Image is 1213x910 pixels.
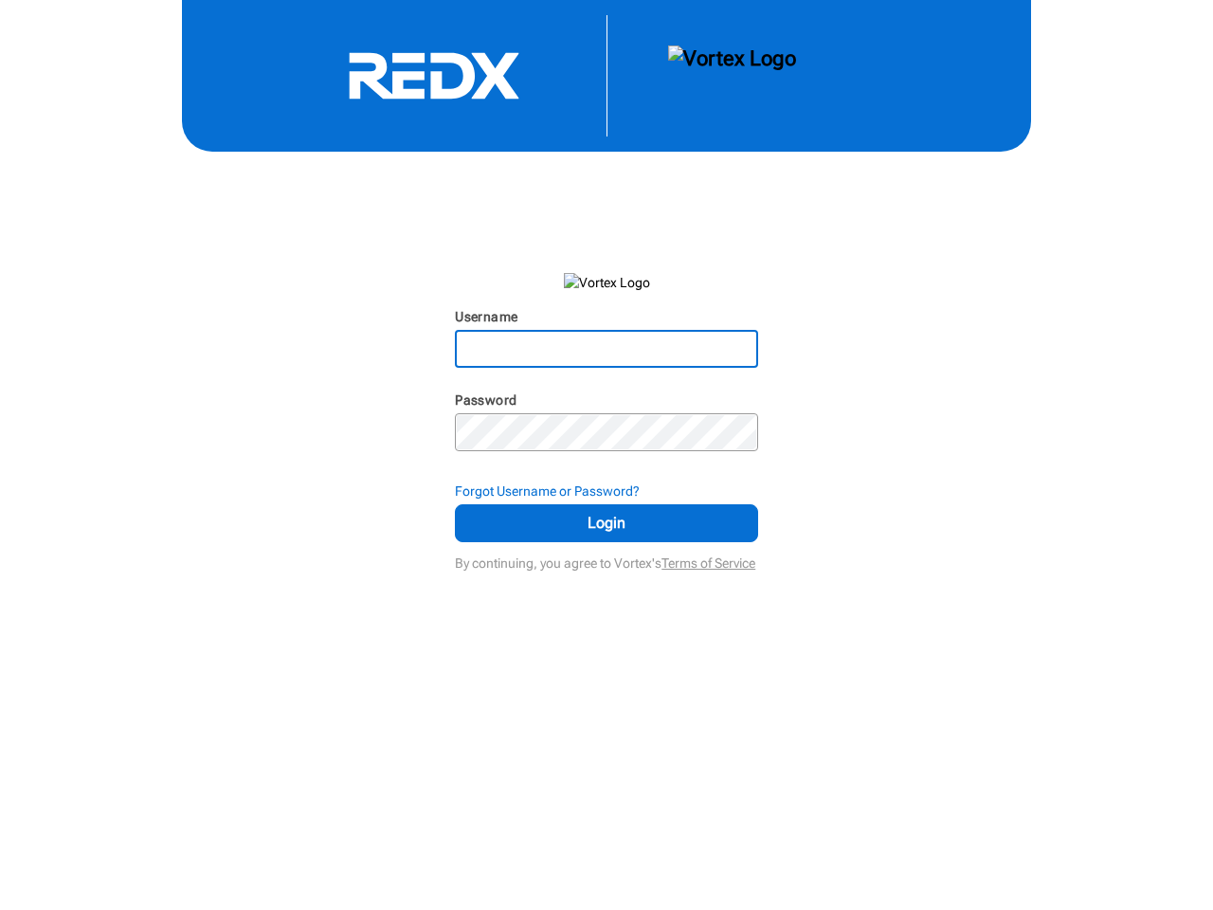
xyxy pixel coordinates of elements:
div: Forgot Username or Password? [455,482,758,500]
svg: RedX Logo [292,51,576,100]
div: By continuing, you agree to Vortex's [455,546,758,573]
img: Vortex Logo [564,273,650,292]
label: Password [455,392,516,408]
button: Login [455,504,758,542]
a: Terms of Service [661,555,755,571]
label: Username [455,309,517,324]
span: Login [479,512,734,535]
img: Vortex Logo [668,45,796,106]
strong: Forgot Username or Password? [455,483,640,499]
